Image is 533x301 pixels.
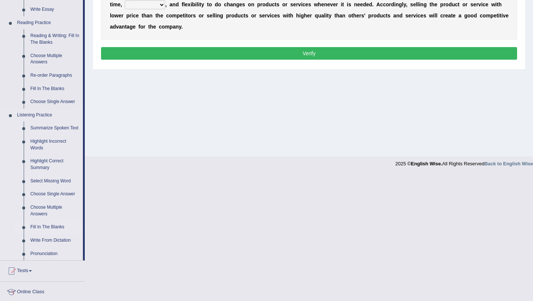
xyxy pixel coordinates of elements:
b: c [383,1,386,7]
div: 2025 © All Rights Reserved [395,156,533,167]
a: Write From Dictation [27,234,83,247]
b: s [277,13,280,19]
b: l [435,13,436,19]
b: h [157,13,161,19]
b: u [269,1,272,7]
b: h [290,13,294,19]
b: s [388,13,390,19]
b: i [198,1,200,7]
b: h [336,13,339,19]
b: g [236,1,239,7]
b: t [183,13,185,19]
b: o [251,13,254,19]
b: t [386,13,388,19]
b: n [233,1,236,7]
b: s [193,13,196,19]
b: t [500,13,502,19]
b: a [459,13,462,19]
b: s [242,1,245,7]
b: a [147,13,150,19]
b: o [209,1,212,7]
strong: English Wise. [411,161,442,166]
b: t [110,1,112,7]
b: t [327,13,329,19]
b: r [371,13,373,19]
b: r [260,1,262,7]
b: y [329,13,332,19]
b: d [363,1,366,7]
b: d [234,13,238,19]
b: l [402,1,403,7]
b: o [199,13,202,19]
b: t [288,13,290,19]
b: i [301,1,302,7]
b: o [140,24,144,30]
b: e [453,13,456,19]
b: t [430,1,432,7]
b: i [419,1,420,7]
b: r [466,1,467,7]
b: i [341,1,342,7]
b: g [399,1,402,7]
b: e [160,13,163,19]
b: i [325,13,327,19]
b: h [353,13,356,19]
b: s [290,1,293,7]
b: w [314,1,318,7]
b: e [445,13,448,19]
b: c [380,1,383,7]
b: d [399,13,403,19]
b: n [354,1,357,7]
a: Highlight Correct Summary [27,155,83,174]
b: i [131,13,133,19]
b: r [476,1,478,7]
b: e [118,13,121,19]
b: c [455,1,458,7]
b: y [179,24,181,30]
b: o [445,1,449,7]
b: v [413,13,416,19]
b: d [113,24,116,30]
b: r [443,13,445,19]
b: r [130,13,131,19]
b: e [506,13,509,19]
b: e [408,13,411,19]
b: h [150,24,153,30]
b: o [111,13,115,19]
b: v [330,1,333,7]
b: h [227,1,230,7]
b: t [275,1,276,7]
b: n [150,13,153,19]
b: d [376,13,380,19]
a: Choose Single Answer [27,188,83,201]
b: i [495,1,497,7]
a: Fill In The Blanks [27,221,83,234]
b: t [497,1,499,7]
b: e [136,13,139,19]
b: r [285,1,287,7]
b: s [410,1,413,7]
b: w [429,13,433,19]
b: u [238,13,241,19]
b: w [491,1,495,7]
b: c [302,1,305,7]
b: n [396,13,399,19]
b: p [490,13,494,19]
b: a [119,24,122,30]
b: , [406,1,408,7]
b: n [324,1,327,7]
b: e [333,1,336,7]
b: h [499,1,502,7]
b: n [420,1,424,7]
b: e [209,13,212,19]
a: Online Class [0,282,85,300]
b: c [383,13,386,19]
b: p [368,13,372,19]
b: c [483,1,486,7]
a: Re-order Paragraphs [27,69,83,82]
b: i [185,13,186,19]
a: Choose Single Answer [27,95,83,109]
b: t [458,1,460,7]
b: l [436,13,438,19]
b: i [481,1,483,7]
